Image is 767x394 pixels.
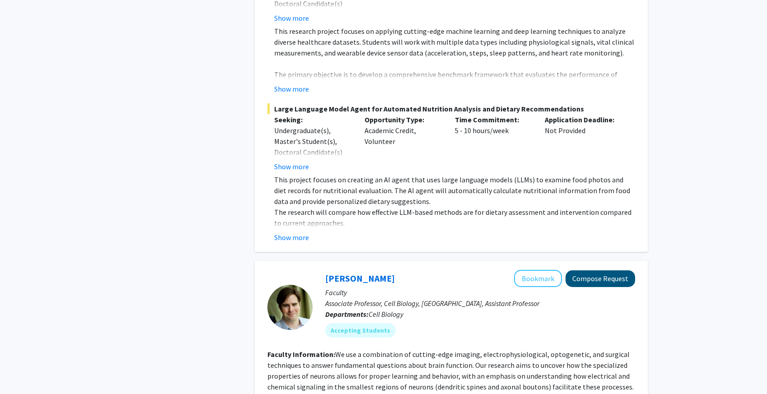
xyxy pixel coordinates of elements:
p: Associate Professor, Cell Biology, [GEOGRAPHIC_DATA], Assistant Professor [325,298,635,309]
p: Time Commitment: [455,114,532,125]
b: Departments: [325,310,369,319]
p: The primary objective is to develop a comprehensive benchmark framework that evaluates the perfor... [274,69,635,112]
button: Add Matt Rowan to Bookmarks [514,270,562,287]
div: 5 - 10 hours/week [448,114,538,172]
p: Application Deadline: [545,114,622,125]
button: Show more [274,232,309,243]
p: This research project focuses on applying cutting-edge machine learning and deep learning techniq... [274,26,635,58]
div: Undergraduate(s), Master's Student(s), Doctoral Candidate(s) (PhD, MD, DMD, PharmD, etc.) [274,125,351,179]
b: Faculty Information: [267,350,335,359]
p: Seeking: [274,114,351,125]
div: Not Provided [538,114,628,172]
p: This project focuses on creating an AI agent that uses large language models (LLMs) to examine fo... [274,174,635,207]
span: Large Language Model Agent for Automated Nutrition Analysis and Dietary Recommendations [267,103,635,114]
mat-chip: Accepting Students [325,323,396,338]
p: Faculty [325,287,635,298]
button: Show more [274,83,309,94]
a: [PERSON_NAME] [325,273,395,284]
p: The research will compare how effective LLM-based methods are for dietary assessment and interven... [274,207,635,228]
button: Compose Request to Matt Rowan [566,270,635,287]
span: Cell Biology [369,310,403,319]
button: Show more [274,161,309,172]
button: Show more [274,13,309,23]
iframe: Chat [7,353,38,387]
p: Opportunity Type: [365,114,441,125]
div: Academic Credit, Volunteer [358,114,448,172]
